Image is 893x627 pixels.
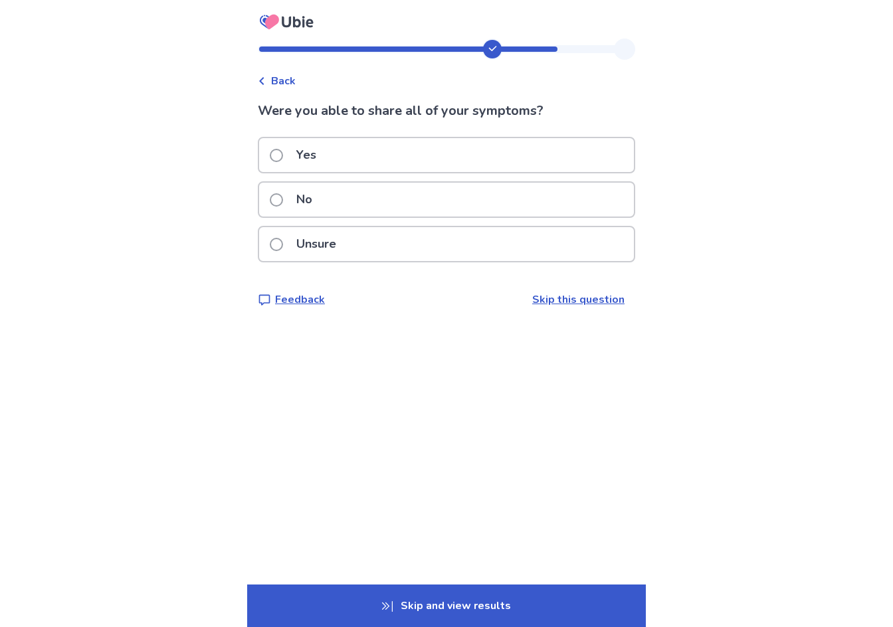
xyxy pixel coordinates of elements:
[288,138,324,172] p: Yes
[258,292,325,308] a: Feedback
[258,101,635,121] p: Were you able to share all of your symptoms?
[271,73,296,89] span: Back
[532,292,625,307] a: Skip this question
[247,584,646,627] p: Skip and view results
[288,183,320,217] p: No
[288,227,344,261] p: Unsure
[275,292,325,308] p: Feedback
